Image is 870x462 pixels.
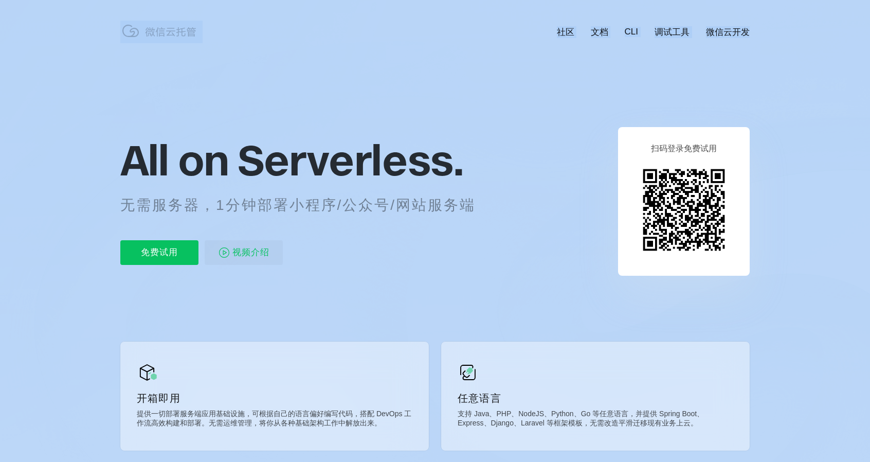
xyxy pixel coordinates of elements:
p: 免费试用 [120,240,198,265]
a: 社区 [557,26,574,38]
p: 开箱即用 [137,391,412,405]
span: All on [120,134,228,186]
p: 扫码登录免费试用 [651,144,717,154]
p: 支持 Java、PHP、NodeJS、Python、Go 等任意语言，并提供 Spring Boot、Express、Django、Laravel 等框架模板，无需改造平滑迁移现有业务上云。 [458,410,733,430]
a: CLI [625,27,638,37]
img: video_play.svg [218,246,230,259]
p: 提供一切部署服务端应用基础设施，可根据自己的语言偏好编写代码，搭配 DevOps 工作流高效构建和部署。无需运维管理，将你从各种基础架构工作中解放出来。 [137,410,412,430]
span: Serverless. [238,134,463,186]
a: 微信云托管 [120,34,203,43]
p: 无需服务器，1分钟部署小程序/公众号/网站服务端 [120,195,495,216]
a: 微信云开发 [706,26,750,38]
span: 视频介绍 [232,240,269,265]
a: 文档 [591,26,608,38]
a: 调试工具 [655,26,690,38]
img: 微信云托管 [120,21,203,41]
p: 任意语言 [458,391,733,405]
